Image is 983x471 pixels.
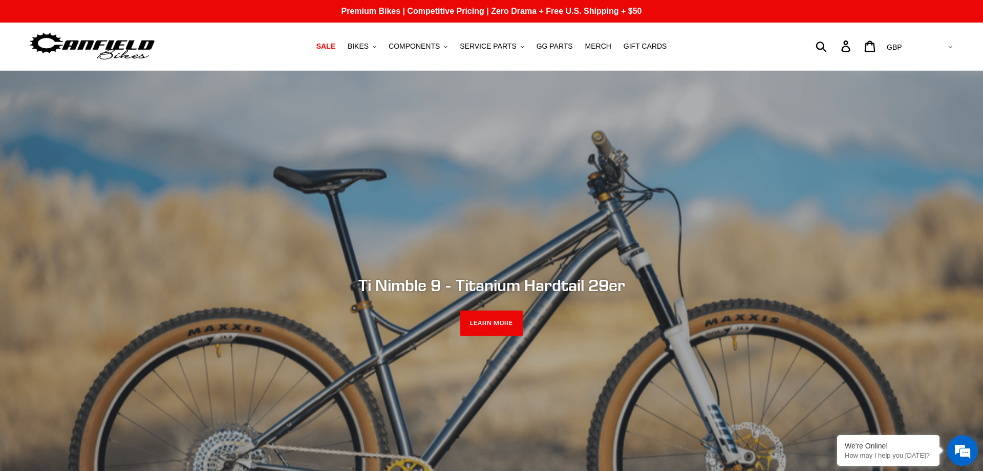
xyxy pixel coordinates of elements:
[460,42,516,51] span: SERVICE PARTS
[383,39,453,53] button: COMPONENTS
[537,42,573,51] span: GG PARTS
[311,39,340,53] a: SALE
[624,42,667,51] span: GIFT CARDS
[460,311,523,336] a: LEARN MORE
[389,42,440,51] span: COMPONENTS
[618,39,672,53] a: GIFT CARDS
[455,39,529,53] button: SERVICE PARTS
[585,42,611,51] span: MERCH
[343,39,381,53] button: BIKES
[845,452,932,459] p: How may I help you today?
[212,276,771,295] h2: Ti Nimble 9 - Titanium Hardtail 29er
[316,42,335,51] span: SALE
[348,42,369,51] span: BIKES
[531,39,578,53] a: GG PARTS
[580,39,616,53] a: MERCH
[821,35,847,57] input: Search
[845,442,932,450] div: We're Online!
[28,30,156,63] img: Canfield Bikes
